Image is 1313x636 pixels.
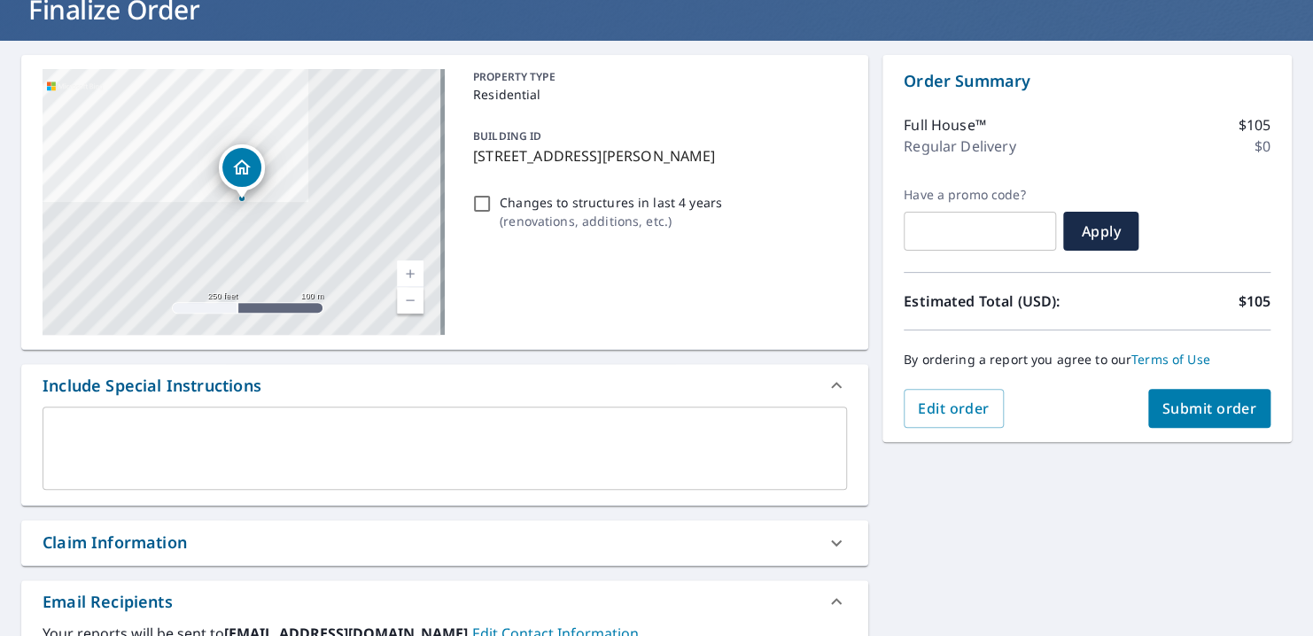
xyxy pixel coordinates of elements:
p: $105 [1238,114,1270,136]
button: Apply [1063,212,1138,251]
p: PROPERTY TYPE [473,69,840,85]
button: Submit order [1148,389,1271,428]
div: Email Recipients [21,580,868,623]
p: Regular Delivery [904,136,1015,157]
p: $0 [1255,136,1270,157]
button: Edit order [904,389,1004,428]
div: Claim Information [43,531,187,555]
p: $105 [1238,291,1270,312]
p: By ordering a report you agree to our [904,352,1270,368]
p: BUILDING ID [473,128,541,143]
a: Current Level 17, Zoom In [397,260,423,287]
div: Dropped pin, building 1, Residential property, 1518 Watrous Dr Titusville, FL 32780 [219,144,265,199]
p: Estimated Total (USD): [904,291,1087,312]
div: Include Special Instructions [21,364,868,407]
p: Changes to structures in last 4 years [500,193,722,212]
p: Full House™ [904,114,986,136]
div: Claim Information [21,520,868,565]
a: Terms of Use [1131,351,1210,368]
div: Email Recipients [43,590,173,614]
span: Apply [1077,221,1124,241]
span: Submit order [1162,399,1257,418]
div: Include Special Instructions [43,374,261,398]
p: [STREET_ADDRESS][PERSON_NAME] [473,145,840,167]
span: Edit order [918,399,990,418]
p: Residential [473,85,840,104]
p: Order Summary [904,69,1270,93]
p: ( renovations, additions, etc. ) [500,212,722,230]
label: Have a promo code? [904,187,1056,203]
a: Current Level 17, Zoom Out [397,287,423,314]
